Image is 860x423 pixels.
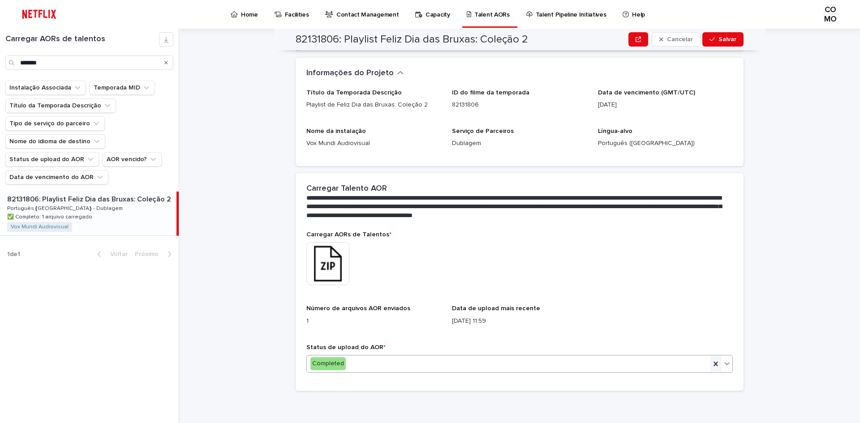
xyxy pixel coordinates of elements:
[11,224,69,230] font: Vox Mundi Audiovisual
[5,35,105,43] font: Carregar AORs de talentos
[452,128,514,134] font: Serviço de Parceiros
[306,102,428,108] font: Playlist de Feliz Dia das Bruxas: Coleção 2
[7,214,92,220] font: ✅ Completo: 1 arquivo carregado
[296,34,528,45] font: 82131806: Playlist Feliz Dia das Bruxas: Coleção 2
[90,250,131,258] button: Voltar
[718,36,736,43] font: Salvar
[10,251,17,257] font: de
[131,250,179,258] button: Próximo
[652,32,701,47] button: Cancelar
[306,68,404,78] button: Informações do Projeto
[135,251,159,257] font: Próximo
[702,32,744,47] button: Salvar
[5,81,86,95] button: Instalação Associada
[90,81,155,95] button: Temporada MID
[7,196,171,203] font: 82131806: Playlist Feliz Dia das Bruxas: Coleção 2
[667,36,693,43] font: Cancelar
[5,134,105,149] button: Nome do idioma de destino
[598,90,695,96] font: Data de vencimento (GMT/UTC)
[598,102,617,108] font: [DATE]
[598,128,632,134] font: Língua-alvo
[306,344,383,350] font: Status de upload do AOR
[5,56,173,70] input: Procurar
[5,116,105,131] button: Tipo de serviço do parceiro
[306,318,309,324] font: 1
[103,152,162,167] button: AOR vencido?
[5,98,116,113] button: Título da Temporada Descrição
[306,305,410,312] font: Número de arquivos AOR enviados
[306,184,387,192] font: Carregar Talento AOR
[306,231,389,238] font: Carregar AORs de Talentos
[110,251,128,257] font: Voltar
[17,251,20,257] font: 1
[598,140,695,146] font: Português ([GEOGRAPHIC_DATA])
[7,206,123,211] font: Português ([GEOGRAPHIC_DATA]) - Dublagem
[5,152,99,167] button: Status de upload do AOR
[7,251,10,257] font: 1
[306,140,370,146] font: Vox Mundi Audiovisual
[452,318,486,324] font: [DATE] 11:59
[5,170,108,184] button: Data de vencimento do AOR
[452,102,479,108] font: 82131806
[306,128,366,134] font: Nome da instalação
[824,6,836,24] font: COMO
[452,140,481,146] font: Dublagem
[452,90,529,96] font: ID do filme da temporada
[306,69,394,77] font: Informações do Projeto
[18,5,60,23] img: ifQbXi3ZQGMSEF7WDB7W
[11,224,69,230] a: Vox Mundi Audiovisual
[310,357,346,370] div: Completed
[452,305,540,312] font: Data de upload mais recente
[306,90,402,96] font: Título da Temporada Descrição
